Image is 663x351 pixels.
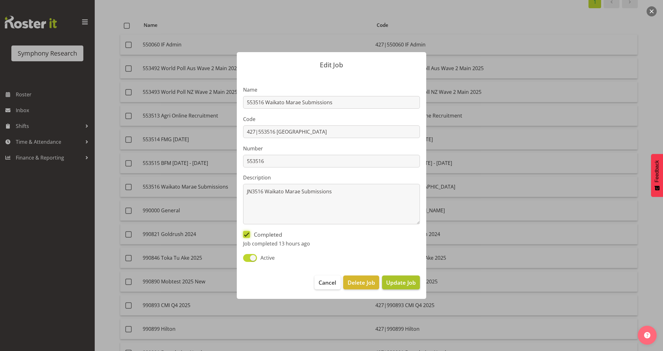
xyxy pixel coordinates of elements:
label: Number [243,145,420,152]
label: Name [243,86,420,94]
input: Job Code [243,125,420,138]
p: Edit Job [243,62,420,68]
button: Update Job [382,275,420,289]
button: Delete Job [343,275,379,289]
span: Completed [250,231,282,238]
span: Update Job [386,278,416,287]
input: Job Name [243,96,420,109]
input: Job Number [243,155,420,167]
img: help-xxl-2.png [644,332,650,338]
span: Cancel [319,278,336,287]
button: Cancel [314,275,340,289]
span: Active [257,254,275,262]
span: Feedback [654,160,660,182]
span: Delete Job [348,278,375,287]
label: Code [243,115,420,123]
p: Job completed 13 hours ago [243,240,420,247]
label: Description [243,174,420,181]
button: Feedback - Show survey [651,154,663,197]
